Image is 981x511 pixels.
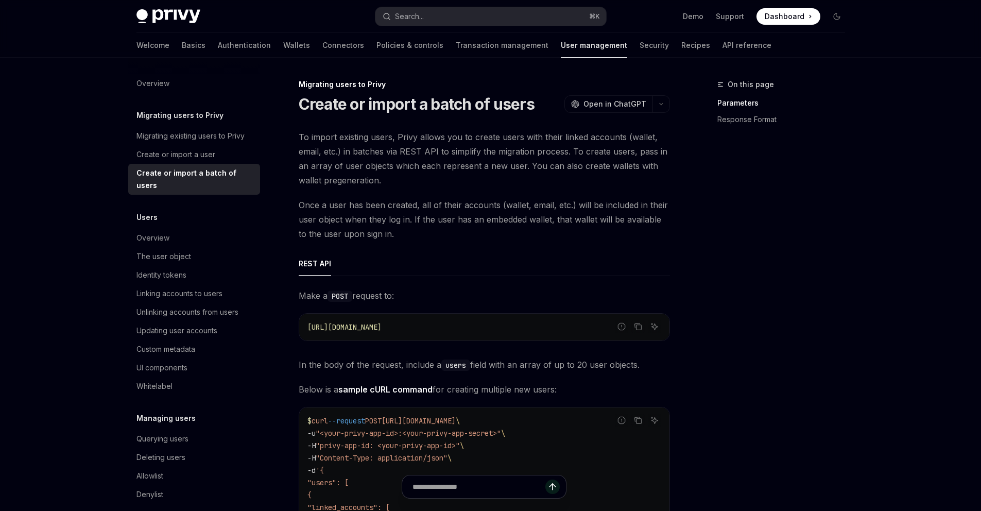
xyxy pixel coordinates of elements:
img: dark logo [136,9,200,24]
a: Response Format [717,111,853,128]
h1: Create or import a batch of users [299,95,535,113]
div: Linking accounts to users [136,287,222,300]
div: Denylist [136,488,163,501]
a: Linking accounts to users [128,284,260,303]
a: API reference [722,33,771,58]
a: Transaction management [456,33,548,58]
span: "privy-app-id: <your-privy-app-id>" [316,441,460,450]
div: Search... [395,10,424,23]
div: Overview [136,232,169,244]
a: Security [640,33,669,58]
div: Unlinking accounts from users [136,306,238,318]
a: Whitelabel [128,377,260,396]
div: Custom metadata [136,343,195,355]
a: Connectors [322,33,364,58]
div: Updating user accounts [136,325,217,337]
a: Policies & controls [376,33,443,58]
a: Querying users [128,430,260,448]
span: [URL][DOMAIN_NAME] [307,322,382,332]
button: Report incorrect code [615,414,628,427]
span: Open in ChatGPT [583,99,646,109]
a: Overview [128,74,260,93]
a: Migrating existing users to Privy [128,127,260,145]
span: \ [456,416,460,425]
code: users [441,360,470,371]
input: Ask a question... [412,475,545,498]
div: The user object [136,250,191,263]
span: Below is a for creating multiple new users: [299,382,670,397]
button: Toggle dark mode [829,8,845,25]
button: Send message [545,480,560,494]
a: Create or import a batch of users [128,164,260,195]
a: User management [561,33,627,58]
a: UI components [128,359,260,377]
a: Create or import a user [128,145,260,164]
a: The user object [128,247,260,266]
div: Migrating existing users to Privy [136,130,245,142]
div: Querying users [136,433,188,445]
a: Identity tokens [128,266,260,284]
a: Unlinking accounts from users [128,303,260,321]
h5: Managing users [136,412,196,424]
span: $ [307,416,312,425]
span: -H [307,441,316,450]
div: Create or import a user [136,148,215,161]
a: Deleting users [128,448,260,467]
span: [URL][DOMAIN_NAME] [382,416,456,425]
h5: Migrating users to Privy [136,109,223,122]
span: \ [460,441,464,450]
div: Overview [136,77,169,90]
button: Report incorrect code [615,320,628,333]
button: Ask AI [648,414,661,427]
a: Demo [683,11,703,22]
a: Authentication [218,33,271,58]
span: "Content-Type: application/json" [316,453,448,463]
span: curl [312,416,328,425]
div: Identity tokens [136,269,186,281]
span: In the body of the request, include a field with an array of up to 20 user objects. [299,357,670,372]
a: Updating user accounts [128,321,260,340]
div: Migrating users to Privy [299,79,670,90]
span: To import existing users, Privy allows you to create users with their linked accounts (wallet, em... [299,130,670,188]
span: '{ [316,466,324,475]
span: On this page [728,78,774,91]
span: -d [307,466,316,475]
button: Open search [375,7,606,26]
a: Welcome [136,33,169,58]
a: Overview [128,229,260,247]
button: Copy the contents from the code block [631,414,645,427]
div: Whitelabel [136,380,173,393]
div: Create or import a batch of users [136,167,254,192]
strong: sample cURL command [338,384,433,395]
div: Deleting users [136,451,185,464]
h5: Users [136,211,158,224]
button: Copy the contents from the code block [631,320,645,333]
span: "<your-privy-app-id>:<your-privy-app-secret>" [316,429,501,438]
a: Denylist [128,485,260,504]
span: \ [448,453,452,463]
div: UI components [136,362,187,374]
span: Make a request to: [299,288,670,303]
a: Custom metadata [128,340,260,359]
span: -u [307,429,316,438]
a: Parameters [717,95,853,111]
code: POST [328,291,352,302]
a: Allowlist [128,467,260,485]
span: -H [307,453,316,463]
button: Ask AI [648,320,661,333]
span: \ [501,429,505,438]
span: Dashboard [765,11,804,22]
a: Basics [182,33,205,58]
span: POST [365,416,382,425]
div: REST API [299,251,331,276]
div: Allowlist [136,470,163,482]
button: Open in ChatGPT [564,95,652,113]
a: Support [716,11,744,22]
span: --request [328,416,365,425]
span: Once a user has been created, all of their accounts (wallet, email, etc.) will be included in the... [299,198,670,241]
a: Dashboard [756,8,820,25]
span: ⌘ K [589,12,600,21]
a: Recipes [681,33,710,58]
a: Wallets [283,33,310,58]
